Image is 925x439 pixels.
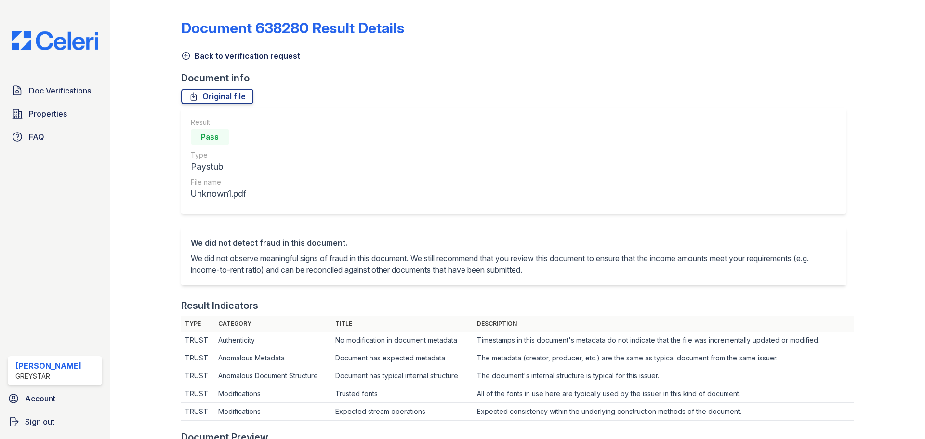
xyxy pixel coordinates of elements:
[15,372,81,381] div: Greystar
[181,19,404,37] a: Document 638280 Result Details
[191,118,246,127] div: Result
[214,349,331,367] td: Anomalous Metadata
[181,385,215,403] td: TRUST
[473,316,854,332] th: Description
[214,385,331,403] td: Modifications
[191,150,246,160] div: Type
[181,332,215,349] td: TRUST
[191,237,836,249] div: We did not detect fraud in this document.
[214,332,331,349] td: Authenticity
[331,403,473,421] td: Expected stream operations
[15,360,81,372] div: [PERSON_NAME]
[214,403,331,421] td: Modifications
[4,31,106,50] img: CE_Logo_Blue-a8612792a0a2168367f1c8372b55b34899dd931a85d93a1a3d3e32e68fde9ad4.png
[331,349,473,367] td: Document has expected metadata
[331,367,473,385] td: Document has typical internal structure
[25,416,54,427] span: Sign out
[214,316,331,332] th: Category
[29,131,44,143] span: FAQ
[8,104,102,123] a: Properties
[181,403,215,421] td: TRUST
[331,316,473,332] th: Title
[214,367,331,385] td: Anomalous Document Structure
[191,177,246,187] div: File name
[4,412,106,431] a: Sign out
[181,299,258,312] div: Result Indicators
[181,367,215,385] td: TRUST
[473,332,854,349] td: Timestamps in this document's metadata do not indicate that the file was incrementally updated or...
[181,71,854,85] div: Document info
[8,127,102,146] a: FAQ
[29,85,91,96] span: Doc Verifications
[331,385,473,403] td: Trusted fonts
[181,316,215,332] th: Type
[331,332,473,349] td: No modification in document metadata
[4,389,106,408] a: Account
[473,367,854,385] td: The document's internal structure is typical for this issuer.
[473,403,854,421] td: Expected consistency within the underlying construction methods of the document.
[473,385,854,403] td: All of the fonts in use here are typically used by the issuer in this kind of document.
[29,108,67,120] span: Properties
[191,253,836,276] p: We did not observe meaningful signs of fraud in this document. We still recommend that you review...
[181,89,253,104] a: Original file
[191,160,246,173] div: Paystub
[191,187,246,200] div: Unknown1.pdf
[191,129,229,145] div: Pass
[181,50,300,62] a: Back to verification request
[473,349,854,367] td: The metadata (creator, producer, etc.) are the same as typical document from the same issuer.
[181,349,215,367] td: TRUST
[25,393,55,404] span: Account
[8,81,102,100] a: Doc Verifications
